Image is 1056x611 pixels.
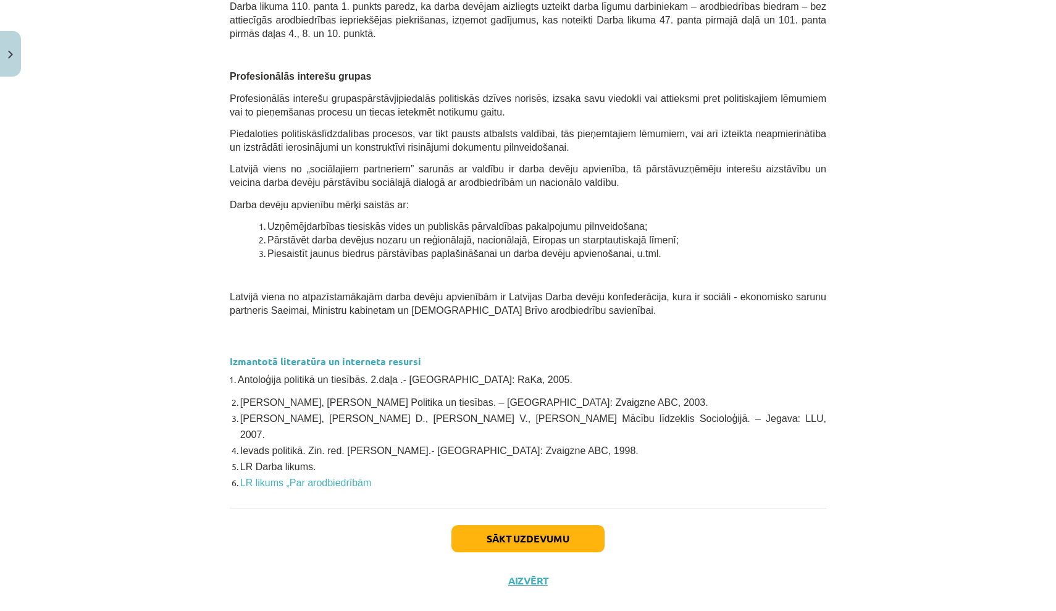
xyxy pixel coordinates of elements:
strong: Izmantotā literatūra un interneta resursi [230,355,421,368]
span: Latvijā viena no atpazīstamākajām darba devēju apvienībām ir Latvijas Darba devēju konfederācija,... [230,292,826,316]
span: Piesaistīt jaunus biedrus pārstāvības paplašināšanai un darba devēju apvienošanai, u.tml. [267,248,661,259]
span: pārstāvji [362,93,399,104]
span: Pārstāvēt darba devējus nozaru un reģionālajā, nacionālajā, Eiropas un starptautiskajā līmenī; [267,235,679,245]
span: Ievads politikā. Zin. red. [PERSON_NAME].- [GEOGRAPHIC_DATA]: Zvaigzne ABC, 1998. [240,445,639,456]
button: Sākt uzdevumu [451,525,605,552]
button: Aizvērt [505,575,551,587]
span: piedalās politiskās dzīves norisēs, izsaka savu viedokli vai attieksmi pret politiskajiem lēmumie... [230,93,826,117]
span: Piedaloties politiskās [230,129,322,139]
span: LR Darba likums. [240,461,316,472]
span: [PERSON_NAME], [PERSON_NAME] D., [PERSON_NAME] V., [PERSON_NAME] Mācību līdzeklis Socioloģijā. – ... [240,413,826,440]
span: [PERSON_NAME], [PERSON_NAME] Politika un tiesības. – [GEOGRAPHIC_DATA]: Zvaigzne ABC, 2003. [240,397,708,408]
span: Latvijā viens no „sociālajiem partneriem” sarunās ar valdību ir darba devēju apvienība, tā pārstāv [230,164,679,174]
img: icon-close-lesson-0947bae3869378f0d4975bcd49f059093ad1ed9edebbc8119c70593378902aed.svg [8,51,13,59]
span: Uzņēmējdarbības tiesiskās vides un publiskās pārvaldības pakalpojumu pilnveidošana; [267,221,647,232]
span: Profesionālās interešu grupas [230,71,371,82]
span: Darba devēju apvienību mērķi saistās ar: [230,200,409,210]
a: LR likums „Par arodbiedrībām [240,478,372,488]
span: Antoloģija politikā un tiesībās. 2.daļa .- [GEOGRAPHIC_DATA]: RaKa, 2005. [238,374,572,385]
span: līdzdalības procesos, var tikt pausts atbalsts valdībai, tās pieņemtajiem lēmumiem, vai arī iztei... [230,129,826,153]
span: Darba likuma 110. panta 1. punkts paredz, ka darba devējam aizliegts uzteikt darba līgumu darbini... [230,1,826,39]
span: Profesionālās interešu grupas [230,93,362,104]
